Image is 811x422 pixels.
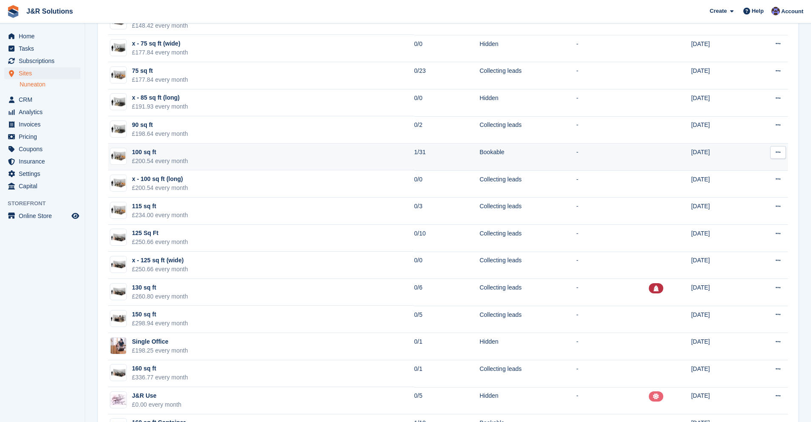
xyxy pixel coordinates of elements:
img: 125-sqft-unit.jpg [110,285,126,298]
td: Collecting leads [479,198,576,225]
span: Account [781,7,803,16]
td: [DATE] [691,279,747,306]
span: Online Store [19,210,70,222]
td: - [576,225,649,252]
td: 1/31 [414,144,480,171]
a: J&R Solutions [23,4,76,18]
td: Bookable [479,144,576,171]
td: - [576,89,649,117]
span: Subscriptions [19,55,70,67]
a: Preview store [70,211,80,221]
div: £198.25 every month [132,346,188,355]
div: x - 125 sq ft (wide) [132,256,188,265]
span: Tasks [19,43,70,55]
td: [DATE] [691,387,747,414]
td: 0/10 [414,225,480,252]
td: [DATE] [691,252,747,279]
td: Hidden [479,387,576,414]
span: Storefront [8,199,85,208]
td: Collecting leads [479,306,576,333]
span: Create [710,7,727,15]
div: 130 sq ft [132,283,188,292]
span: Home [19,30,70,42]
td: - [576,116,649,144]
div: 150 sq ft [132,310,188,319]
td: Collecting leads [479,225,576,252]
div: £177.84 every month [132,48,188,57]
img: online.jpg [111,337,126,354]
td: [DATE] [691,225,747,252]
td: Collecting leads [479,116,576,144]
td: - [576,333,649,360]
td: - [576,279,649,306]
div: £298.94 every month [132,319,188,328]
td: [DATE] [691,35,747,62]
td: - [576,62,649,89]
td: [DATE] [691,144,747,171]
td: - [576,360,649,388]
span: Pricing [19,131,70,143]
img: 100-sqft-unit.jpg [110,204,126,216]
img: 125-sqft-unit.jpg [110,367,126,379]
div: £148.42 every month [132,21,188,30]
img: 75-sqft-unit.jpg [110,123,126,135]
span: Coupons [19,143,70,155]
div: x - 75 sq ft (wide) [132,39,188,48]
img: 125-sqft-unit.jpg [110,258,126,271]
a: menu [4,55,80,67]
td: Hidden [479,89,576,117]
span: Settings [19,168,70,180]
td: - [576,387,649,414]
td: Collecting leads [479,360,576,388]
span: Capital [19,180,70,192]
td: 0/6 [414,279,480,306]
span: Sites [19,67,70,79]
div: 90 sq ft [132,121,188,129]
td: 0/0 [414,35,480,62]
div: £250.66 every month [132,238,188,247]
div: £200.54 every month [132,157,188,166]
div: 115 sq ft [132,202,188,211]
td: Collecting leads [479,252,576,279]
td: 0/5 [414,387,480,414]
img: 100-sqft-unit.jpg [110,69,126,81]
div: 125 Sq Ft [132,229,188,238]
td: 0/1 [414,333,480,360]
div: 100 sq ft [132,148,188,157]
a: menu [4,210,80,222]
td: - [576,170,649,198]
img: bmw.jpeg [110,394,126,405]
img: Morgan Brown [771,7,780,15]
td: Hidden [479,35,576,62]
div: £191.93 every month [132,102,188,111]
img: 125-sqft-unit.jpg [110,231,126,244]
div: J&R Use [132,391,181,400]
a: menu [4,168,80,180]
span: Analytics [19,106,70,118]
td: [DATE] [691,116,747,144]
a: menu [4,30,80,42]
td: 0/23 [414,62,480,89]
td: [DATE] [691,170,747,198]
td: [DATE] [691,306,747,333]
span: Help [752,7,764,15]
div: £250.66 every month [132,265,188,274]
div: £200.54 every month [132,184,188,192]
td: 0/3 [414,198,480,225]
td: - [576,144,649,171]
div: £234.00 every month [132,211,188,220]
div: £0.00 every month [132,400,181,409]
span: Invoices [19,118,70,130]
td: [DATE] [691,198,747,225]
td: [DATE] [691,333,747,360]
td: - [576,306,649,333]
span: Insurance [19,155,70,167]
td: 0/0 [414,89,480,117]
a: menu [4,43,80,55]
div: £260.80 every month [132,292,188,301]
td: [DATE] [691,62,747,89]
img: 100-sqft-unit.jpg [110,150,126,162]
a: menu [4,67,80,79]
td: 0/2 [414,116,480,144]
div: Single Office [132,337,188,346]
